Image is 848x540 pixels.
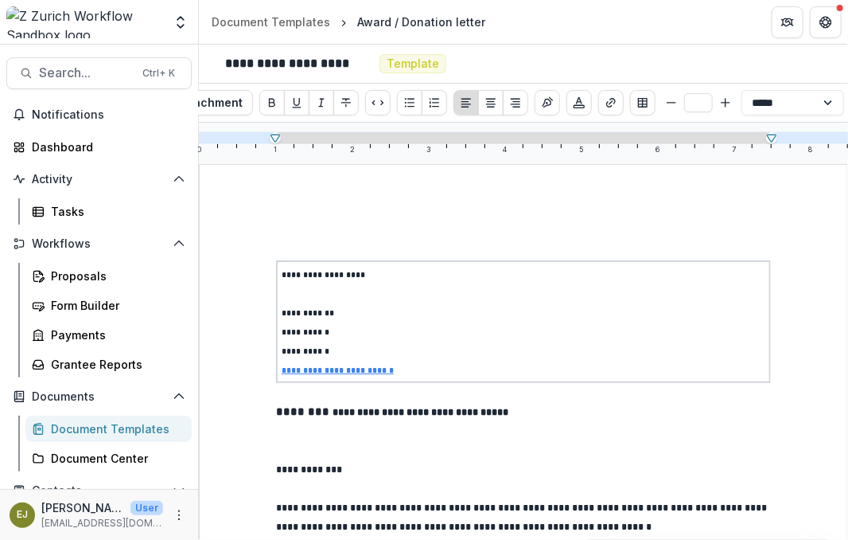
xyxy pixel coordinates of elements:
span: Notifications [32,108,185,122]
button: Notifications [6,102,192,127]
div: Grantee Reports [51,356,179,373]
button: Create link [598,90,624,115]
p: [EMAIL_ADDRESS][DOMAIN_NAME] [41,516,163,530]
button: Open Workflows [6,231,192,256]
div: Document Templates [212,14,330,30]
div: Emelie Jutblad [17,510,28,520]
div: Document Center [51,450,179,467]
button: Insert Signature [535,90,560,115]
button: Underline [284,90,309,115]
span: Activity [32,173,166,186]
button: Ordered List [422,90,447,115]
div: Ctrl + K [139,65,178,82]
a: Grantee Reports [25,351,192,378]
button: Italicize [309,90,334,115]
div: Dashboard [32,139,179,155]
button: Bullet List [397,90,422,115]
div: Form Builder [51,297,179,314]
button: Partners [772,6,803,38]
button: Align Left [453,90,479,115]
img: Z Zurich Workflow Sandbox logo [6,6,163,38]
div: Tasks [51,203,179,220]
a: Document Center [25,445,192,472]
p: User [130,501,163,515]
button: Bigger [716,93,735,112]
div: Proposals [51,268,179,284]
span: Documents [32,390,166,404]
button: Align Right [503,90,528,115]
button: Smaller [662,93,681,112]
button: Choose font color [566,90,592,115]
button: Strike [333,90,359,115]
span: Search... [39,65,133,80]
button: Get Help [810,6,842,38]
a: Payments [25,322,192,348]
button: Align Center [478,90,504,115]
button: Insert Table [630,90,655,115]
button: More [169,506,189,525]
span: Template [387,57,439,71]
a: Form Builder [25,292,192,319]
nav: breadcrumb [205,10,492,33]
a: Document Templates [205,10,336,33]
span: Contacts [32,484,166,498]
a: Document Templates [25,416,192,442]
button: Code [365,90,391,115]
button: Open Activity [6,166,192,192]
button: Bold [259,90,285,115]
a: Tasks [25,198,192,225]
div: Award / Donation letter [357,14,485,30]
button: Open entity switcher [169,6,192,38]
button: Open Documents [6,384,192,409]
button: Search... [6,57,192,89]
a: Proposals [25,263,192,289]
span: Workflows [32,237,166,251]
div: Payments [51,327,179,343]
button: Open Contacts [6,478,192,503]
p: [PERSON_NAME] [41,499,124,516]
a: Dashboard [6,134,192,160]
div: Document Templates [51,421,179,437]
